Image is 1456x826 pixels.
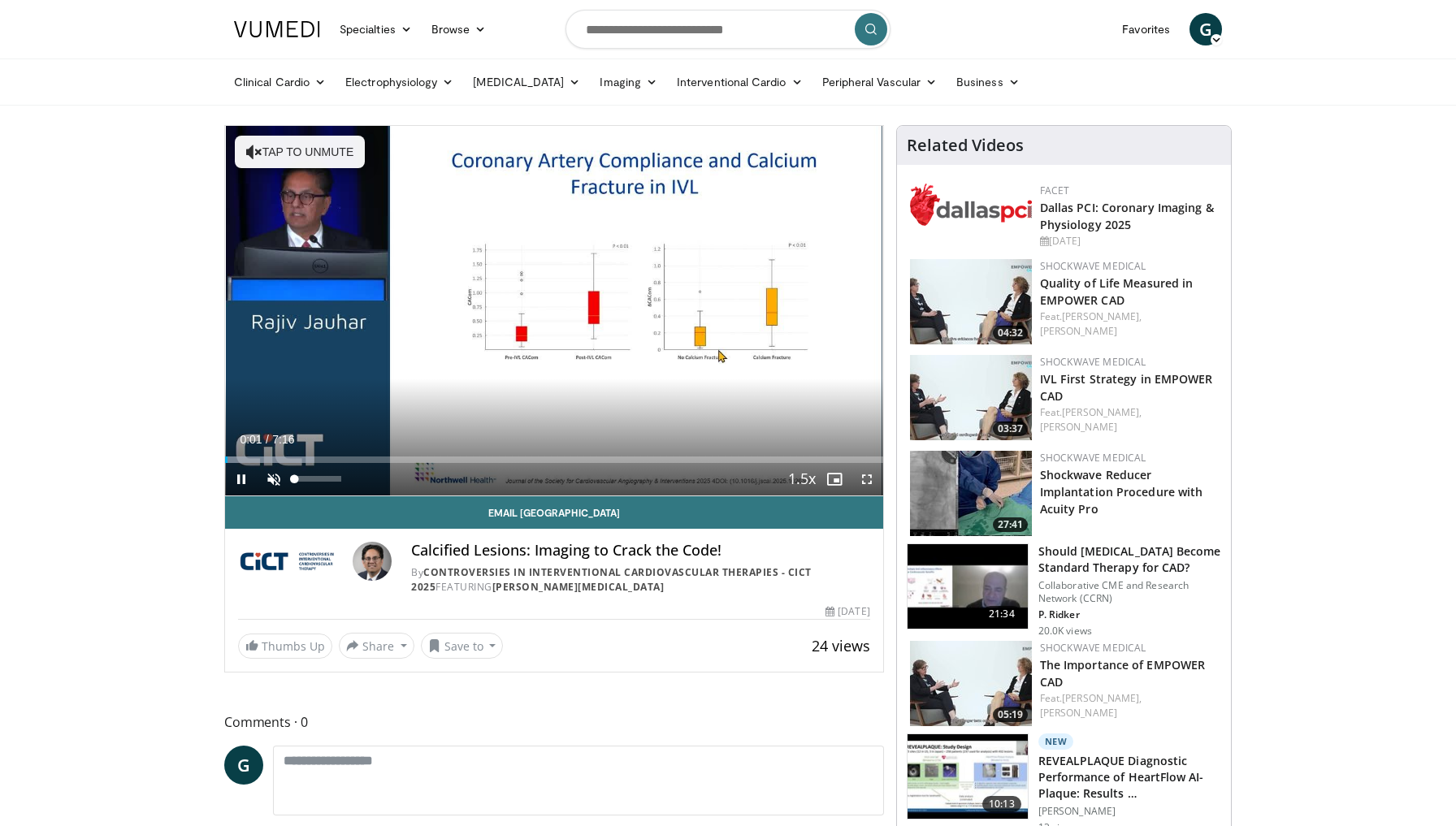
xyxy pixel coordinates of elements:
[1038,608,1221,621] p: P. Ridker
[224,746,263,785] a: G
[1040,275,1194,308] a: Quality of Life Measured in EMPOWER CAD
[818,463,851,495] button: Enable picture-in-picture mode
[238,542,346,581] img: Controversies in Interventional Cardiovascular Therapies - CICT 2025
[225,463,258,495] button: Pause
[1040,200,1214,232] a: Dallas PCI: Coronary Imaging & Physiology 2025
[421,633,504,659] button: Save to
[910,355,1032,440] a: 03:37
[908,544,1028,629] img: eb63832d-2f75-457d-8c1a-bbdc90eb409c.150x105_q85_crop-smart_upscale.jpg
[1038,753,1221,802] h3: REVEALPLAQUE Diagnostic Performance of HeartFlow AI-Plaque: Results …
[225,126,883,496] video-js: Video Player
[1040,691,1218,720] div: Feat.
[266,433,269,446] span: /
[1038,625,1092,638] p: 20.0K views
[910,259,1032,344] img: 800aad74-24c1-4f41-97bf-f266a3035bd6.150x105_q85_crop-smart_upscale.jpg
[812,66,947,98] a: Peripheral Vascular
[982,606,1021,622] span: 21:34
[825,604,869,619] div: [DATE]
[234,21,320,37] img: VuMedi Logo
[1038,543,1221,576] h3: Should [MEDICAL_DATA] Become Standard Therapy for CAD?
[1040,467,1203,517] a: Shockwave Reducer Implantation Procedure with Acuity Pro
[1112,13,1180,45] a: Favorites
[224,711,884,733] span: Comments 0
[1040,420,1117,434] a: [PERSON_NAME]
[908,734,1028,819] img: f2c68859-0141-4a8b-a821-33e5a922fb60.150x105_q85_crop-smart_upscale.jpg
[1062,309,1142,323] a: [PERSON_NAME],
[1040,259,1146,273] a: Shockwave Medical
[411,542,869,560] h4: Calcified Lesions: Imaging to Crack the Code!
[910,259,1032,344] a: 04:32
[812,636,870,655] span: 24 views
[272,433,294,446] span: 7:16
[993,707,1028,722] span: 05:19
[590,66,667,98] a: Imaging
[1062,691,1142,705] a: [PERSON_NAME],
[1040,234,1218,249] div: [DATE]
[411,565,812,594] a: Controversies in Interventional Cardiovascular Therapies - CICT 2025
[851,463,883,495] button: Fullscreen
[1040,355,1146,369] a: Shockwave Medical
[910,355,1032,440] img: 2df089ca-1dad-4fd6-936f-b7d945753860.150x105_q85_crop-smart_upscale.jpg
[258,463,290,495] button: Unmute
[411,565,869,595] div: By FEATURING
[907,136,1024,155] h4: Related Videos
[1040,641,1146,655] a: Shockwave Medical
[1040,184,1070,197] a: FACET
[1038,579,1221,605] p: Collaborative CME and Research Network (CCRN)
[910,451,1032,536] img: 9eb1ace8-3519-47eb-9dc2-779ff3cd3289.150x105_q85_crop-smart_upscale.jpg
[993,517,1028,532] span: 27:41
[993,422,1028,436] span: 03:37
[993,326,1028,340] span: 04:32
[492,580,665,594] a: [PERSON_NAME][MEDICAL_DATA]
[225,456,883,463] div: Progress Bar
[1040,706,1117,720] a: [PERSON_NAME]
[238,634,332,659] a: Thumbs Up
[1040,324,1117,338] a: [PERSON_NAME]
[1040,657,1206,690] a: The Importance of EMPOWER CAD
[336,66,463,98] a: Electrophysiology
[910,184,1032,226] img: 939357b5-304e-4393-95de-08c51a3c5e2a.png.150x105_q85_autocrop_double_scale_upscale_version-0.2.png
[786,463,818,495] button: Playback Rate
[907,543,1221,638] a: 21:34 Should [MEDICAL_DATA] Become Standard Therapy for CAD? Collaborative CME and Research Netwo...
[947,66,1029,98] a: Business
[910,641,1032,726] a: 05:19
[339,633,414,659] button: Share
[240,433,262,446] span: 0:01
[1040,451,1146,465] a: Shockwave Medical
[225,496,883,529] a: Email [GEOGRAPHIC_DATA]
[982,796,1021,812] span: 10:13
[565,10,890,49] input: Search topics, interventions
[667,66,812,98] a: Interventional Cardio
[353,542,392,581] img: Avatar
[1038,805,1221,818] p: [PERSON_NAME]
[910,641,1032,726] img: 2dd63d5e-990a-446d-b743-352dbe6b59d6.150x105_q85_crop-smart_upscale.jpg
[910,451,1032,536] a: 27:41
[224,66,336,98] a: Clinical Cardio
[1040,405,1218,435] div: Feat.
[1189,13,1222,45] a: G
[235,136,365,168] button: Tap to unmute
[1038,733,1074,750] p: New
[1062,405,1142,419] a: [PERSON_NAME],
[422,13,496,45] a: Browse
[1040,371,1213,404] a: IVL First Strategy in EMPOWER CAD
[294,476,340,482] div: Volume Level
[330,13,422,45] a: Specialties
[463,66,590,98] a: [MEDICAL_DATA]
[1040,309,1218,339] div: Feat.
